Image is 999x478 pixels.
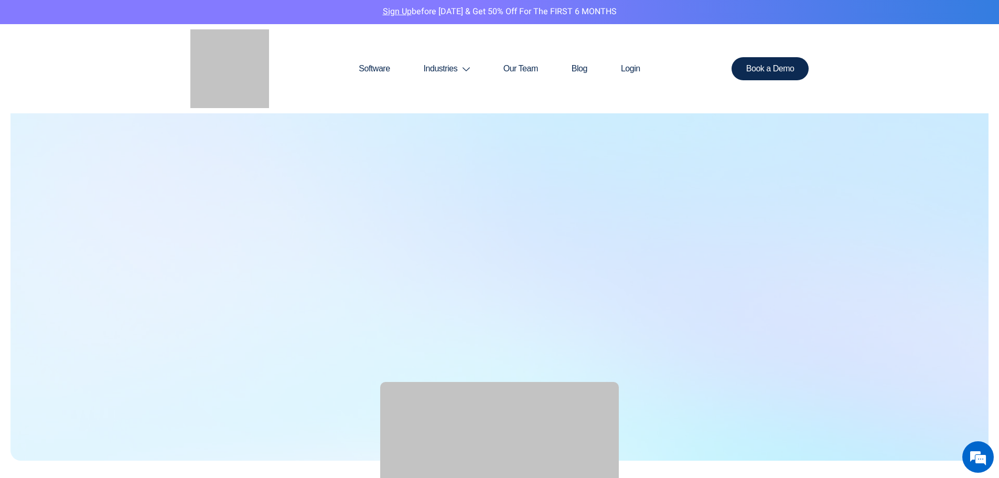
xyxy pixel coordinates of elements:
[407,44,487,94] a: Industries
[8,5,991,19] p: before [DATE] & Get 50% Off for the FIRST 6 MONTHS
[604,44,657,94] a: Login
[732,57,809,80] a: Book a Demo
[342,44,406,94] a: Software
[383,5,412,18] a: Sign Up
[487,44,555,94] a: Our Team
[555,44,604,94] a: Blog
[746,65,794,73] span: Book a Demo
